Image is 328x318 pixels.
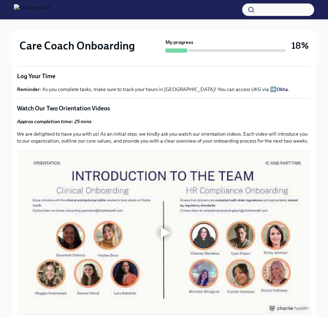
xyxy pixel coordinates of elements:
h3: 18% [291,39,309,52]
p: : As you complete tasks, make sure to track your hours in [GEOGRAPHIC_DATA]! You can access UKG v... [17,86,311,93]
strong: Approx completion time: 25 mins [17,118,92,125]
p: We are delighted to have you with us! As an initial step, we kindly ask you watch our orientation... [17,130,311,144]
img: CharlieHealth [14,4,51,15]
p: Log Your Time [17,72,311,80]
h2: Care Coach Onboarding [19,39,135,53]
a: Okta [276,86,288,92]
p: Watch Our Two Orientation Videos [17,104,311,112]
strong: Reminder [17,86,40,92]
strong: My progress [165,39,193,46]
